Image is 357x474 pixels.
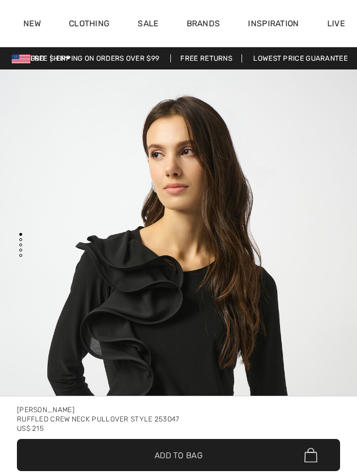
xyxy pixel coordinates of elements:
[21,54,169,62] a: Free shipping on orders over $99
[138,19,158,31] a: Sale
[12,54,49,62] span: USD
[17,424,44,433] span: US$ 215
[56,54,71,62] span: EN
[69,19,110,31] a: Clothing
[155,449,202,461] span: Add to Bag
[17,405,340,414] div: [PERSON_NAME]
[327,18,345,30] a: Live
[23,19,41,31] a: New
[248,19,299,31] span: Inspiration
[17,439,340,471] button: Add to Bag
[187,19,220,31] a: Brands
[304,448,317,463] img: Bag.svg
[244,54,357,62] a: Lowest Price Guarantee
[170,54,242,62] a: Free Returns
[17,414,340,424] div: Ruffled Crew Neck Pullover Style 253047
[12,54,30,64] img: US Dollar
